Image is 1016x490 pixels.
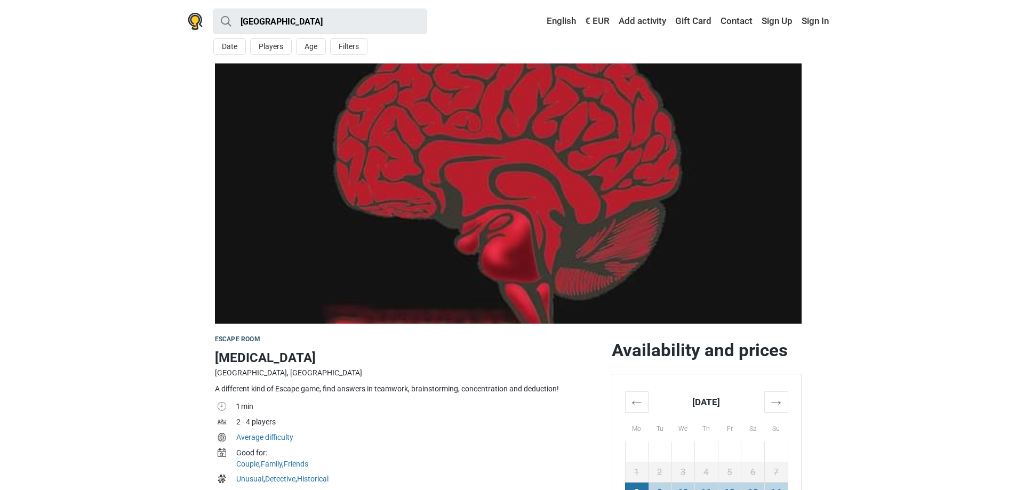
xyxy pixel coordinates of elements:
td: , , [236,472,603,488]
th: [DATE] [649,391,765,412]
a: Friends [284,460,308,468]
div: Good for: [236,447,603,459]
img: English [539,18,547,25]
a: € EUR [582,12,612,31]
th: Su [764,412,788,441]
td: 6 [741,462,765,482]
td: 3 [671,462,695,482]
a: Gift Card [673,12,714,31]
a: Sign Up [759,12,795,31]
a: Couple [236,460,259,468]
div: [GEOGRAPHIC_DATA], [GEOGRAPHIC_DATA] [215,367,603,379]
a: Historical [297,475,329,483]
th: → [764,391,788,412]
a: Detective [265,475,295,483]
button: Filters [330,38,367,55]
th: Tu [649,412,672,441]
img: Paranoia photo 1 [215,63,802,324]
div: A different kind of Escape game, find answers in teamwork, brainstorming, concentration and deduc... [215,383,603,395]
td: 4 [695,462,718,482]
td: 1 [625,462,649,482]
th: We [671,412,695,441]
a: Sign In [799,12,829,31]
td: 2 [649,462,672,482]
a: Contact [718,12,755,31]
h1: [MEDICAL_DATA] [215,348,603,367]
th: Fr [718,412,741,441]
a: Average difficulty [236,433,293,441]
th: Sa [741,412,765,441]
a: Unusual [236,475,263,483]
span: Escape room [215,335,260,343]
th: Th [695,412,718,441]
a: English [537,12,579,31]
input: try “London” [213,9,427,34]
td: 5 [718,462,741,482]
a: Add activity [616,12,669,31]
h2: Availability and prices [612,340,802,361]
td: 1 min [236,400,603,415]
td: , , [236,446,603,472]
th: Mo [625,412,649,441]
img: Nowescape logo [188,13,203,30]
a: Family [261,460,282,468]
button: Players [250,38,292,55]
td: 7 [764,462,788,482]
button: Age [296,38,326,55]
th: ← [625,391,649,412]
button: Date [213,38,246,55]
td: 2 - 4 players [236,415,603,431]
